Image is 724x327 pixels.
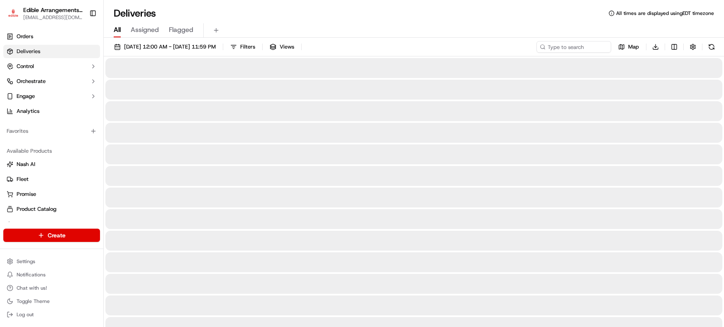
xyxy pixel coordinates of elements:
span: Analytics [17,107,39,115]
button: Filters [227,41,259,53]
button: Orchestrate [3,75,100,88]
a: Promise [7,190,97,198]
button: Map [614,41,643,53]
span: Control [17,63,34,70]
button: Settings [3,256,100,267]
span: Product Catalog [17,205,56,213]
a: Analytics [3,105,100,118]
div: Available Products [3,144,100,158]
div: Favorites [3,124,100,138]
button: Returns [3,217,100,231]
span: Map [628,43,639,51]
button: Control [3,60,100,73]
span: Create [48,231,66,239]
button: Engage [3,90,100,103]
a: Fleet [7,176,97,183]
img: Edible Arrangements - Savannah, GA [7,7,20,20]
button: Promise [3,188,100,201]
button: [EMAIL_ADDRESS][DOMAIN_NAME] [23,14,83,21]
button: [DATE] 12:00 AM - [DATE] 11:59 PM [110,41,219,53]
span: Deliveries [17,48,40,55]
span: Toggle Theme [17,298,50,305]
span: Orchestrate [17,78,46,85]
span: Promise [17,190,36,198]
span: Chat with us! [17,285,47,291]
span: Nash AI [17,161,35,168]
span: Filters [240,43,255,51]
button: Edible Arrangements - [GEOGRAPHIC_DATA], [GEOGRAPHIC_DATA] [23,6,83,14]
button: Product Catalog [3,203,100,216]
a: Product Catalog [7,205,97,213]
button: Refresh [706,41,717,53]
button: Chat with us! [3,282,100,294]
button: Create [3,229,100,242]
button: Nash AI [3,158,100,171]
span: Engage [17,93,35,100]
button: Edible Arrangements - Savannah, GAEdible Arrangements - [GEOGRAPHIC_DATA], [GEOGRAPHIC_DATA][EMAI... [3,3,86,23]
a: Returns [7,220,97,228]
button: Toggle Theme [3,295,100,307]
a: Orders [3,30,100,43]
span: Orders [17,33,33,40]
input: Type to search [536,41,611,53]
span: All times are displayed using EDT timezone [616,10,714,17]
h1: Deliveries [114,7,156,20]
a: Deliveries [3,45,100,58]
button: Fleet [3,173,100,186]
button: Log out [3,309,100,320]
span: Log out [17,311,34,318]
button: Views [266,41,298,53]
span: All [114,25,121,35]
span: Fleet [17,176,29,183]
span: Returns [17,220,35,228]
span: Assigned [131,25,159,35]
span: Views [280,43,294,51]
span: Flagged [169,25,193,35]
span: [DATE] 12:00 AM - [DATE] 11:59 PM [124,43,216,51]
button: Notifications [3,269,100,281]
a: Nash AI [7,161,97,168]
span: Settings [17,258,35,265]
span: Notifications [17,271,46,278]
